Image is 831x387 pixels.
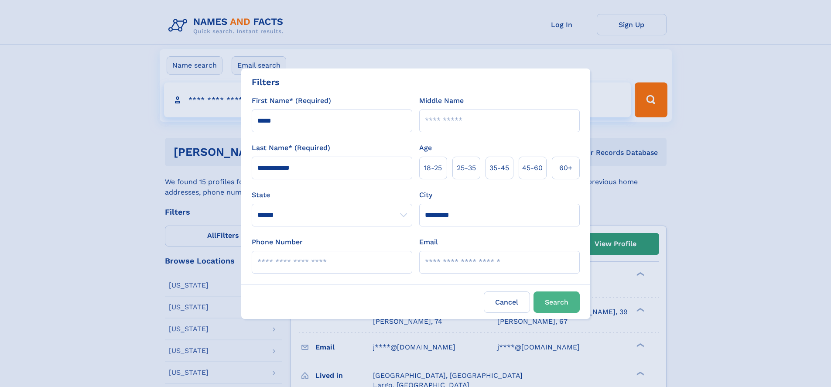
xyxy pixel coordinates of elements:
span: 25‑35 [457,163,476,173]
span: 35‑45 [489,163,509,173]
span: 60+ [559,163,572,173]
label: Last Name* (Required) [252,143,330,153]
label: Middle Name [419,96,464,106]
label: City [419,190,432,200]
button: Search [533,291,580,313]
label: First Name* (Required) [252,96,331,106]
div: Filters [252,75,280,89]
label: Cancel [484,291,530,313]
label: State [252,190,412,200]
label: Phone Number [252,237,303,247]
span: 18‑25 [424,163,442,173]
span: 45‑60 [522,163,543,173]
label: Age [419,143,432,153]
label: Email [419,237,438,247]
